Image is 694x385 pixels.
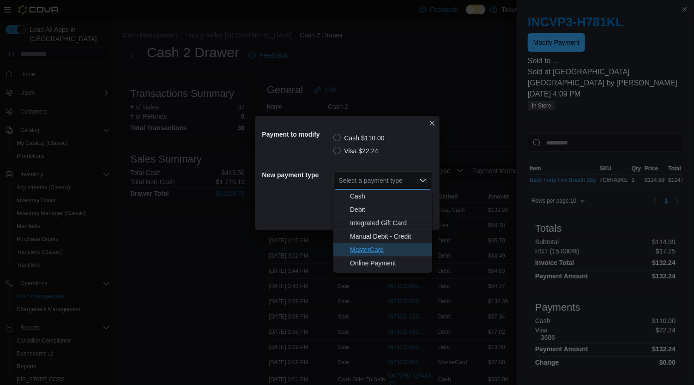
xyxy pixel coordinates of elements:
[333,257,432,270] button: Online Payment
[333,190,432,203] button: Cash
[350,192,427,201] span: Cash
[262,125,332,144] h5: Payment to modify
[262,166,332,184] h5: New payment type
[333,145,379,156] label: Visa $22.24
[350,259,427,268] span: Online Payment
[339,175,340,186] input: Accessible screen reader label
[350,245,427,254] span: MasterCard
[427,118,438,129] button: Closes this modal window
[333,217,432,230] button: Integrated Gift Card
[333,132,385,144] label: Cash $110.00
[333,190,432,270] div: Choose from the following options
[350,232,427,241] span: Manual Debit - Credit
[350,205,427,214] span: Debit
[350,218,427,228] span: Integrated Gift Card
[333,203,432,217] button: Debit
[333,243,432,257] button: MasterCard
[419,177,427,184] button: Close list of options
[333,230,432,243] button: Manual Debit - Credit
